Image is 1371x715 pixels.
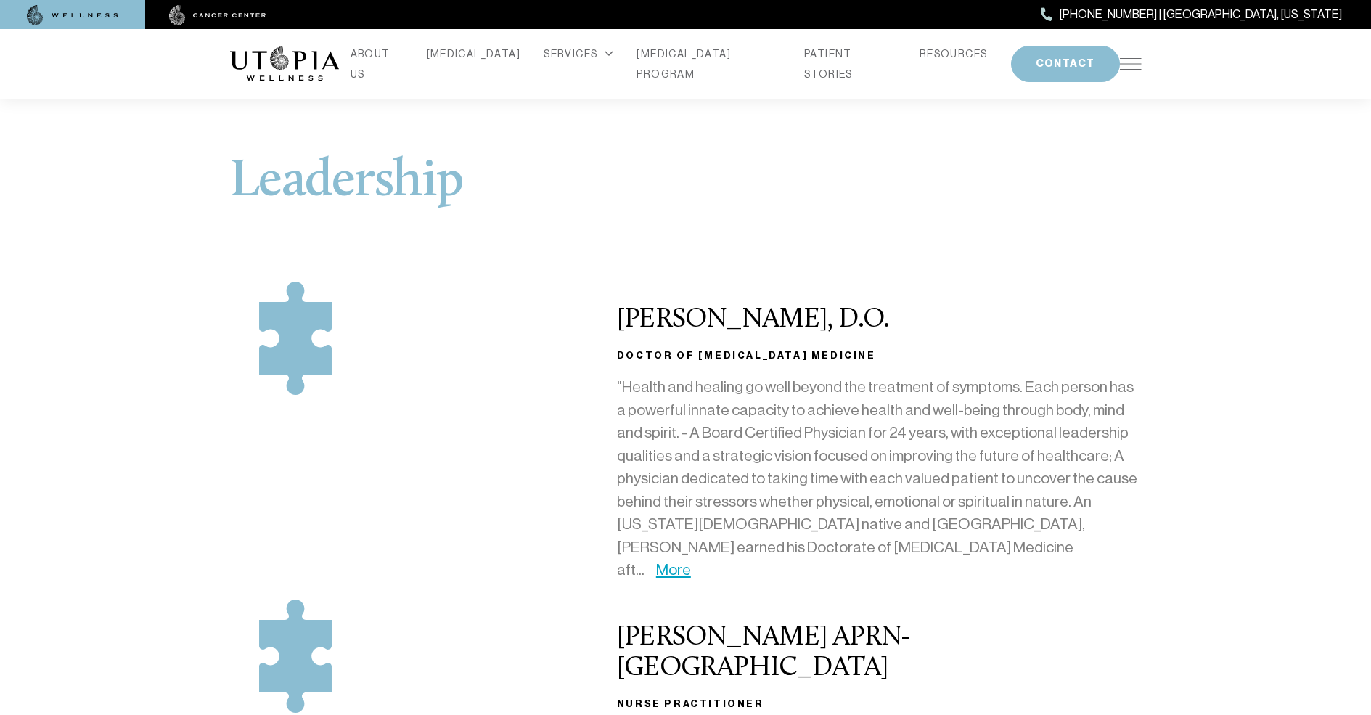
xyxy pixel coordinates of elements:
[920,44,988,64] a: RESOURCES
[169,5,266,25] img: cancer center
[804,44,896,84] a: PATIENT STORIES
[427,44,521,64] a: [MEDICAL_DATA]
[1041,5,1342,24] a: [PHONE_NUMBER] | [GEOGRAPHIC_DATA], [US_STATE]
[544,44,613,64] div: SERVICES
[1011,46,1120,82] button: CONTACT
[617,372,1142,390] h3: Doctor of [MEDICAL_DATA] Medicine
[617,330,1142,361] h2: [PERSON_NAME], D.O.
[1060,5,1342,24] span: [PHONE_NUMBER] | [GEOGRAPHIC_DATA], [US_STATE]
[617,401,1142,608] p: "Health and healing go well beyond the treatment of symptoms. Each person has a powerful innate c...
[230,46,339,81] img: logo
[230,305,523,645] img: Dr.%20Nelson-resized.jpg
[27,5,118,25] img: wellness
[656,587,691,604] a: More
[1120,58,1142,70] img: icon-hamburger
[351,44,404,84] a: ABOUT US
[637,44,781,84] a: [MEDICAL_DATA] PROGRAM
[230,156,1142,208] h1: Leadership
